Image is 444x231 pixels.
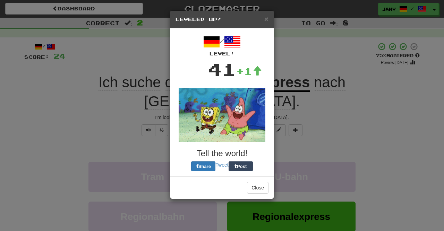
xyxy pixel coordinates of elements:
button: Close [264,15,268,23]
img: spongebob-53e4afb176f15ec50bbd25504a55505dc7932d5912ae3779acb110eb58d89fe3.gif [179,88,265,142]
div: / [176,34,268,57]
span: × [264,15,268,23]
div: 41 [208,57,236,81]
div: Level: [176,50,268,57]
button: Post [229,161,253,171]
h3: Tell the world! [176,149,268,158]
button: Close [247,182,268,194]
button: Share [191,161,215,171]
div: +1 [236,64,262,78]
h5: Leveled Up! [176,16,268,23]
a: Tweet [215,162,228,168]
